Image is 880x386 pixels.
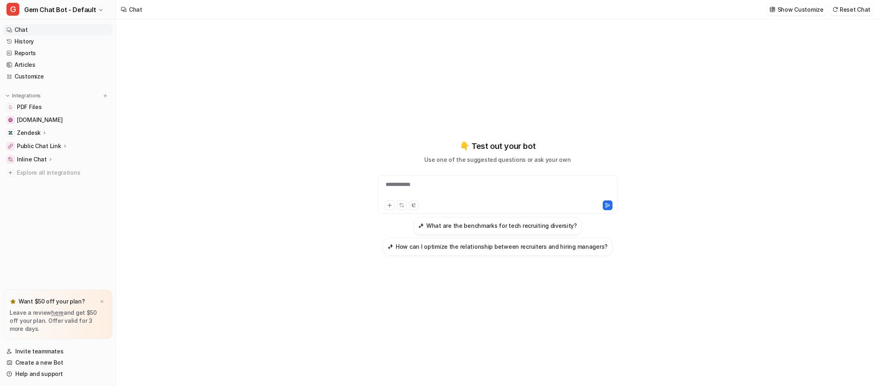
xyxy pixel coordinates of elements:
[383,238,612,256] button: How can I optimize the relationship between recruiters and hiring managers?How can I optimize the...
[19,297,85,305] p: Want $50 off your plan?
[830,4,874,15] button: Reset Chat
[3,368,112,380] a: Help and support
[3,101,112,113] a: PDF FilesPDF Files
[460,140,535,152] p: 👇 Test out your bot
[51,309,64,316] a: here
[3,92,43,100] button: Integrations
[3,114,112,126] a: status.gem.com[DOMAIN_NAME]
[17,103,42,111] span: PDF Files
[8,118,13,122] img: status.gem.com
[426,221,577,230] h3: What are the benchmarks for tech recruiting diversity?
[8,157,13,162] img: Inline Chat
[5,93,10,99] img: expand menu
[388,244,393,250] img: How can I optimize the relationship between recruiters and hiring managers?
[396,242,608,251] h3: How can I optimize the relationship between recruiters and hiring managers?
[102,93,108,99] img: menu_add.svg
[17,155,47,163] p: Inline Chat
[6,3,19,16] span: G
[767,4,827,15] button: Show Customize
[100,299,104,304] img: x
[10,298,16,305] img: star
[8,130,13,135] img: Zendesk
[3,36,112,47] a: History
[3,47,112,59] a: Reports
[418,223,424,229] img: What are the benchmarks for tech recruiting diversity?
[8,105,13,109] img: PDF Files
[3,346,112,357] a: Invite teammates
[424,155,571,164] p: Use one of the suggested questions or ask your own
[24,4,96,15] span: Gem Chat Bot - Default
[832,6,838,12] img: reset
[3,71,112,82] a: Customize
[17,116,62,124] span: [DOMAIN_NAME]
[8,144,13,149] img: Public Chat Link
[17,129,41,137] p: Zendesk
[3,24,112,35] a: Chat
[10,309,106,333] p: Leave a review and get $50 off your plan. Offer valid for 3 more days.
[3,59,112,70] a: Articles
[17,142,61,150] p: Public Chat Link
[413,217,582,235] button: What are the benchmarks for tech recruiting diversity?What are the benchmarks for tech recruiting...
[778,5,824,14] p: Show Customize
[17,166,109,179] span: Explore all integrations
[3,167,112,178] a: Explore all integrations
[770,6,775,12] img: customize
[6,169,15,177] img: explore all integrations
[3,357,112,368] a: Create a new Bot
[129,5,142,14] div: Chat
[12,93,41,99] p: Integrations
